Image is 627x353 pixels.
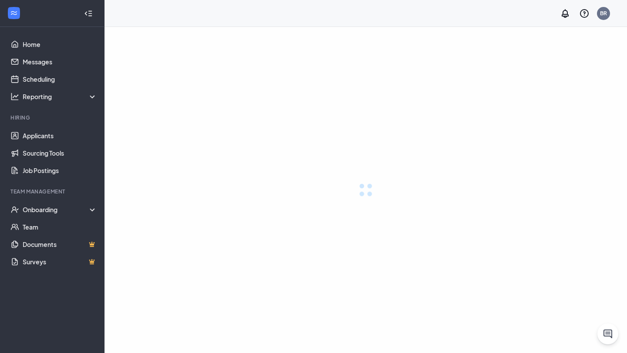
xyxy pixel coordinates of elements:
a: Home [23,36,97,53]
div: Team Management [10,188,95,195]
div: Reporting [23,92,98,101]
a: Sourcing Tools [23,144,97,162]
a: Scheduling [23,70,97,88]
a: DocumentsCrown [23,236,97,253]
a: SurveysCrown [23,253,97,270]
svg: ChatActive [603,329,613,339]
div: BR [600,10,607,17]
svg: Notifications [560,8,570,19]
svg: QuestionInfo [579,8,590,19]
div: Onboarding [23,205,98,214]
div: Hiring [10,114,95,121]
svg: UserCheck [10,205,19,214]
button: ChatActive [597,323,618,344]
a: Team [23,218,97,236]
svg: Analysis [10,92,19,101]
svg: Collapse [84,9,93,18]
a: Messages [23,53,97,70]
a: Job Postings [23,162,97,179]
a: Applicants [23,127,97,144]
svg: WorkstreamLogo [10,9,18,17]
